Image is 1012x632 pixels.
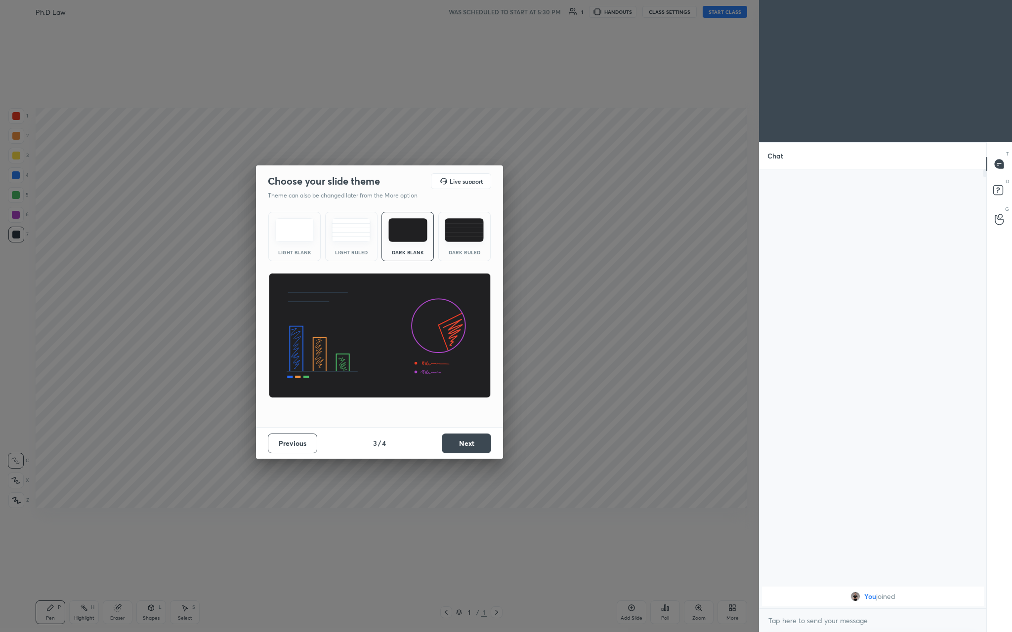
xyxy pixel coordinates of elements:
[442,434,491,453] button: Next
[268,273,491,398] img: darkThemeBanner.d06ce4a2.svg
[445,250,484,255] div: Dark Ruled
[388,250,427,255] div: Dark Blank
[275,250,314,255] div: Light Blank
[275,218,314,242] img: lightTheme.e5ed3b09.svg
[1006,178,1009,185] p: D
[850,592,860,601] img: 9f6949702e7c485d94fd61f2cce3248e.jpg
[332,218,371,242] img: lightRuledTheme.5fabf969.svg
[268,191,428,200] p: Theme can also be changed later from the More option
[864,592,876,600] span: You
[759,585,986,608] div: grid
[445,218,484,242] img: darkRuledTheme.de295e13.svg
[876,592,895,600] span: joined
[268,434,317,453] button: Previous
[759,143,791,169] p: Chat
[450,178,483,184] h5: Live support
[1006,150,1009,158] p: T
[1005,205,1009,213] p: G
[268,175,380,188] h2: Choose your slide theme
[382,438,386,448] h4: 4
[378,438,381,448] h4: /
[388,218,427,242] img: darkTheme.f0cc69e5.svg
[373,438,377,448] h4: 3
[332,250,371,255] div: Light Ruled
